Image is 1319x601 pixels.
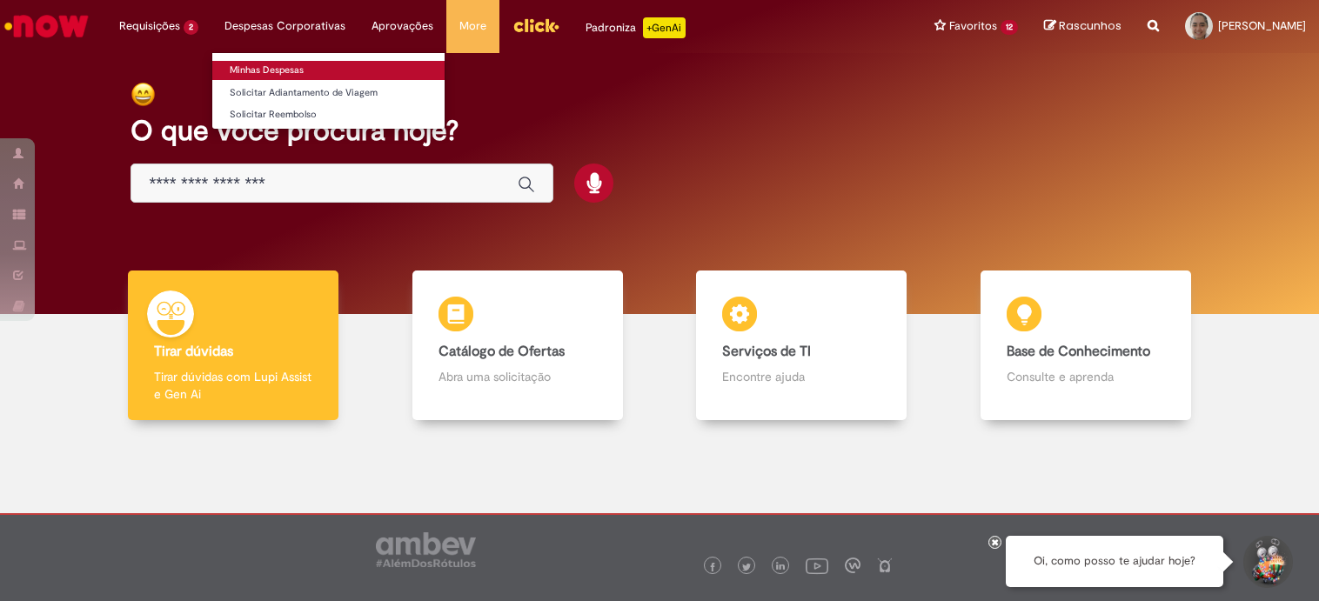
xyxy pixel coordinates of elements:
[211,52,445,130] ul: Despesas Corporativas
[212,105,445,124] a: Solicitar Reembolso
[845,558,860,573] img: logo_footer_workplace.png
[643,17,686,38] p: +GenAi
[2,9,91,43] img: ServiceNow
[1007,343,1150,360] b: Base de Conhecimento
[659,270,944,421] a: Serviços de TI Encontre ajuda
[1001,20,1018,35] span: 12
[154,368,312,403] p: Tirar dúvidas com Lupi Assist e Gen Ai
[1006,536,1223,587] div: Oi, como posso te ajudar hoje?
[131,116,1188,146] h2: O que você procura hoje?
[1059,17,1121,34] span: Rascunhos
[184,20,198,35] span: 2
[376,270,660,421] a: Catálogo de Ofertas Abra uma solicitação
[806,554,828,577] img: logo_footer_youtube.png
[1007,368,1165,385] p: Consulte e aprenda
[1241,536,1293,588] button: Iniciar Conversa de Suporte
[722,368,880,385] p: Encontre ajuda
[224,17,345,35] span: Despesas Corporativas
[586,17,686,38] div: Padroniza
[119,17,180,35] span: Requisições
[877,558,893,573] img: logo_footer_naosei.png
[376,532,476,567] img: logo_footer_ambev_rotulo_gray.png
[742,563,751,571] img: logo_footer_twitter.png
[439,368,597,385] p: Abra uma solicitação
[131,82,156,107] img: happy-face.png
[944,270,1229,421] a: Base de Conhecimento Consulte e aprenda
[512,12,559,38] img: click_logo_yellow_360x200.png
[154,343,233,360] b: Tirar dúvidas
[1044,18,1121,35] a: Rascunhos
[212,61,445,80] a: Minhas Despesas
[708,563,717,571] img: logo_footer_facebook.png
[722,343,811,360] b: Serviços de TI
[1218,18,1306,33] span: [PERSON_NAME]
[212,83,445,103] a: Solicitar Adiantamento de Viagem
[439,343,565,360] b: Catálogo de Ofertas
[776,562,785,572] img: logo_footer_linkedin.png
[91,270,376,421] a: Tirar dúvidas Tirar dúvidas com Lupi Assist e Gen Ai
[459,17,486,35] span: More
[372,17,433,35] span: Aprovações
[949,17,997,35] span: Favoritos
